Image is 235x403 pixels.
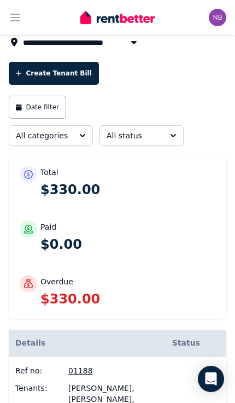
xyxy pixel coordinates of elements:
[198,366,224,392] div: Open Intercom Messenger
[16,130,70,141] span: All categories
[157,330,207,357] th: Status
[40,276,73,287] p: Overdue
[40,290,215,308] p: $330.00
[9,125,93,146] button: All categories
[15,338,45,347] span: Details
[209,9,226,26] img: Nermine Benyamine
[9,62,99,85] button: Create Tenant Bill
[40,181,215,198] p: $330.00
[15,365,62,376] span: Ref no:
[40,236,215,253] p: $0.00
[40,167,58,178] p: Total
[99,125,184,146] button: All status
[9,96,66,119] button: Date filter
[40,221,56,232] p: Paid
[68,365,151,376] span: 01188
[107,130,161,141] span: All status
[80,9,155,26] img: RentBetter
